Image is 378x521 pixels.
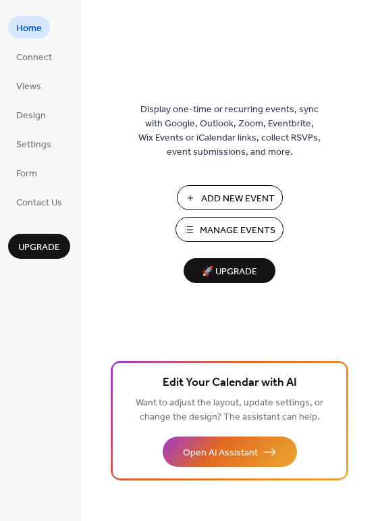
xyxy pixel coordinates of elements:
a: Home [8,16,50,39]
span: Views [16,80,41,94]
span: Design [16,109,46,123]
a: Form [8,162,45,184]
a: Design [8,103,54,126]
span: Connect [16,51,52,65]
span: Manage Events [200,224,275,238]
span: Display one-time or recurring events, sync with Google, Outlook, Zoom, Eventbrite, Wix Events or ... [138,103,321,159]
span: Upgrade [18,241,60,255]
span: Contact Us [16,196,62,210]
a: Connect [8,45,60,68]
span: Edit Your Calendar with AI [163,374,297,393]
span: Home [16,22,42,36]
a: Views [8,74,49,97]
span: Add New Event [201,192,275,206]
a: Contact Us [8,191,70,213]
a: Settings [8,132,59,155]
button: Add New Event [177,185,283,210]
span: 🚀 Upgrade [192,263,267,281]
button: Open AI Assistant [163,437,297,467]
span: Open AI Assistant [183,446,258,460]
span: Want to adjust the layout, update settings, or change the design? The assistant can help. [136,394,323,426]
button: Upgrade [8,234,70,259]
button: Manage Events [175,217,283,242]
span: Settings [16,138,51,152]
button: 🚀 Upgrade [184,258,275,283]
span: Form [16,167,37,181]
